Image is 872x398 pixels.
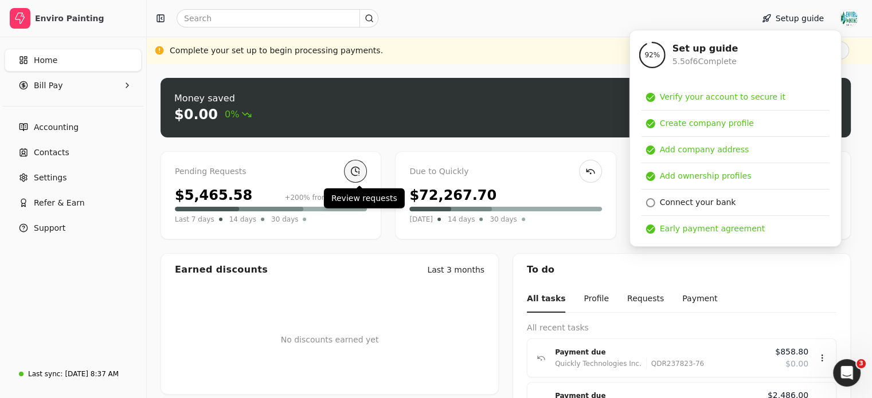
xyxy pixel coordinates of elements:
div: $5,465.58 [175,185,252,206]
div: Set up guide [672,42,738,56]
button: All tasks [527,286,565,313]
div: Earned discounts [175,263,268,277]
button: Requests [627,286,664,313]
div: Last sync: [28,369,62,379]
div: 5.5 of 6 Complete [672,56,738,68]
span: Support [34,222,65,234]
div: $72,267.70 [409,185,496,206]
button: Payment [682,286,717,313]
span: 3 [857,359,866,368]
span: Settings [34,172,67,184]
div: Add company address [660,144,749,156]
span: 30 days [490,214,517,225]
span: Home [34,54,57,66]
span: [DATE] [409,214,433,225]
a: Accounting [5,116,142,139]
div: Verify your account to secure it [660,91,785,103]
div: Due to Quickly [409,165,601,178]
span: Refer & Earn [34,197,85,209]
span: Bill Pay [34,80,62,92]
div: Early payment agreement [660,223,765,235]
div: Complete your set up to begin processing payments. [170,45,383,57]
span: 14 days [229,214,256,225]
div: Setup guide [629,30,842,247]
div: To do [513,254,850,286]
a: Home [5,49,142,72]
div: Pending Requests [175,165,367,178]
span: Accounting [34,121,79,133]
div: No discounts earned yet [281,316,379,364]
div: $0.00 [174,105,218,124]
button: Support [5,216,142,239]
span: 14 days [448,214,475,225]
div: Enviro Painting [35,13,136,24]
div: Quickly Technologies Inc. [555,358,642,369]
div: [DATE] 8:37 AM [65,369,119,379]
div: QDR237823-76 [646,358,704,369]
button: Refer & Earn [5,191,142,214]
button: Profile [584,286,609,313]
button: Bill Pay [5,74,142,97]
span: 0% [225,108,252,121]
div: Create company profile [660,117,754,129]
span: Contacts [34,147,69,159]
img: Enviro%20new%20Logo%20_RGB_Colour.jpg [840,9,858,27]
div: All recent tasks [527,322,836,334]
div: Money saved [174,92,252,105]
a: Last sync:[DATE] 8:37 AM [5,364,142,384]
div: +200% from last month [284,192,367,203]
p: Review requests [331,192,397,204]
div: Last 3 months [427,264,484,276]
div: Payment due [555,346,766,358]
span: $0.00 [785,358,808,370]
button: Setup guide [753,9,833,27]
span: 92 % [644,50,660,60]
input: Search [177,9,378,27]
span: $858.80 [775,346,808,358]
span: Last 7 days [175,214,214,225]
iframe: Intercom live chat [833,359,861,387]
div: Add ownership profiles [660,170,752,182]
a: Settings [5,166,142,189]
div: Connect your bank [660,196,736,208]
span: 30 days [271,214,298,225]
a: Contacts [5,141,142,164]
